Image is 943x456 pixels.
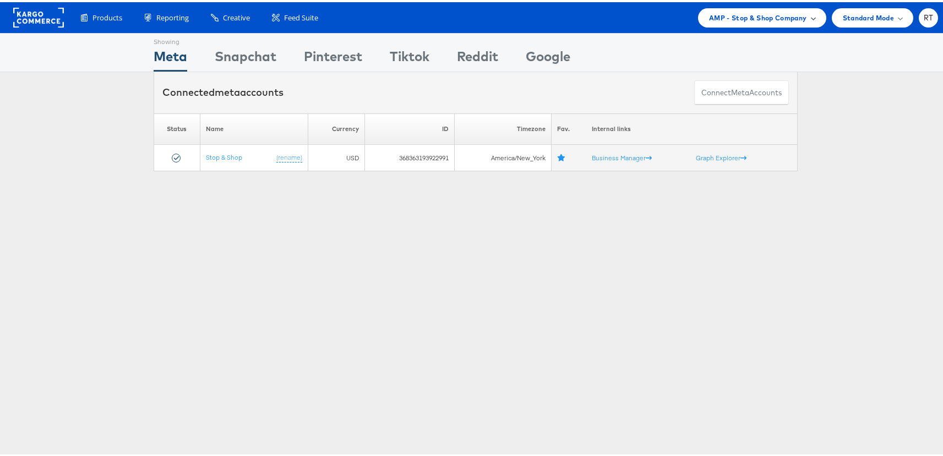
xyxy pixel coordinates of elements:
[694,78,789,103] button: ConnectmetaAccounts
[308,111,365,143] th: Currency
[924,12,934,19] span: RT
[200,111,308,143] th: Name
[390,45,429,69] div: Tiktok
[308,143,365,169] td: USD
[454,111,551,143] th: Timezone
[731,85,749,96] span: meta
[215,84,240,96] span: meta
[364,143,454,169] td: 368363193922991
[92,10,122,21] span: Products
[206,151,242,159] a: Stop & Shop
[154,45,187,69] div: Meta
[223,10,250,21] span: Creative
[592,151,652,160] a: Business Manager
[284,10,318,21] span: Feed Suite
[215,45,276,69] div: Snapchat
[154,31,187,45] div: Showing
[696,151,746,160] a: Graph Explorer
[156,10,189,21] span: Reporting
[364,111,454,143] th: ID
[457,45,498,69] div: Reddit
[526,45,570,69] div: Google
[154,111,200,143] th: Status
[304,45,362,69] div: Pinterest
[843,10,894,21] span: Standard Mode
[709,10,807,21] span: AMP - Stop & Shop Company
[454,143,551,169] td: America/New_York
[276,151,302,160] a: (rename)
[162,83,284,97] div: Connected accounts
